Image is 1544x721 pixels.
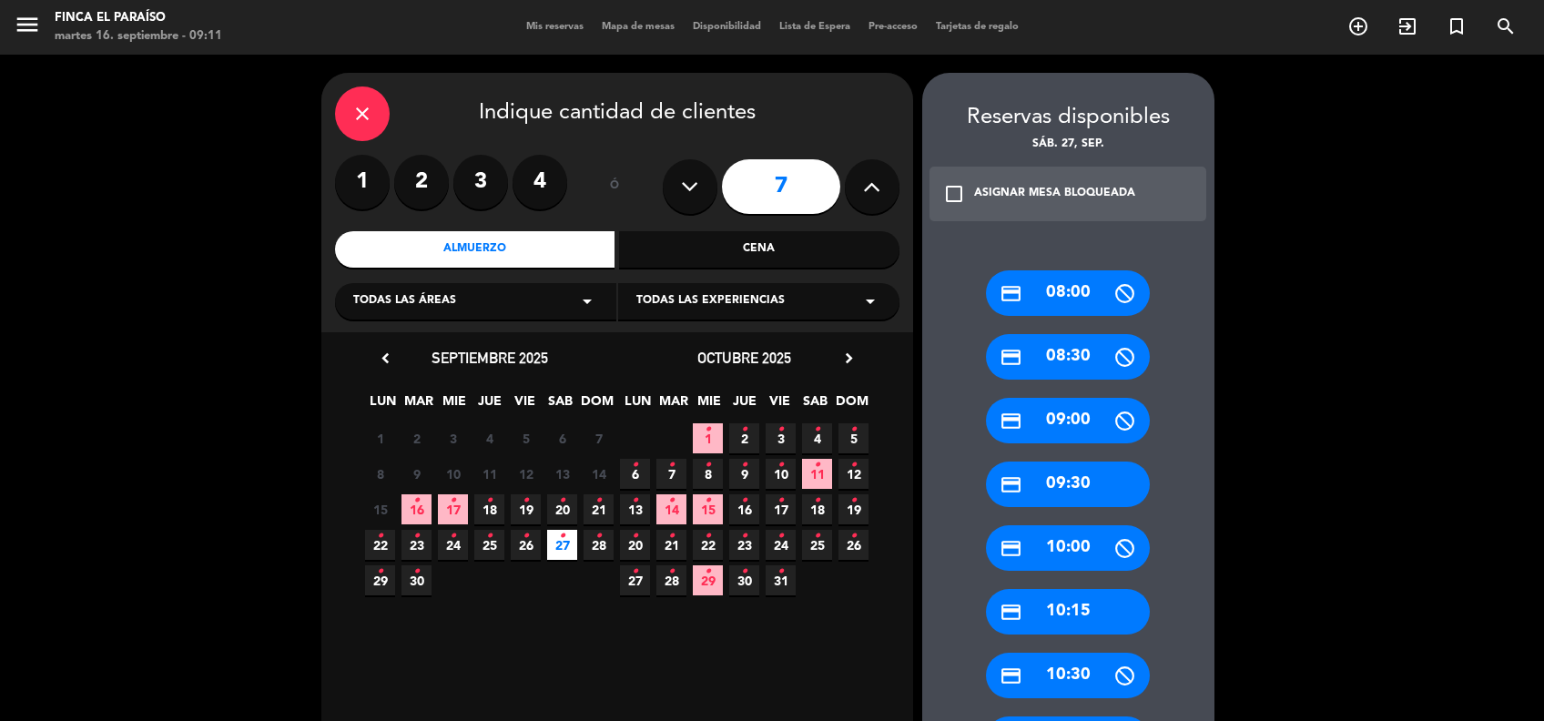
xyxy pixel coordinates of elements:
[705,451,711,480] i: •
[777,415,784,444] i: •
[850,522,857,551] i: •
[729,565,759,595] span: 30
[986,270,1150,316] div: 08:00
[741,522,747,551] i: •
[365,423,395,453] span: 1
[850,486,857,515] i: •
[814,486,820,515] i: •
[547,459,577,489] span: 13
[55,27,222,46] div: martes 16. septiembre - 09:11
[474,391,504,421] span: JUE
[545,391,575,421] span: SAB
[693,494,723,524] span: 15
[636,292,785,310] span: Todas las experiencias
[838,423,868,453] span: 5
[585,155,645,218] div: ó
[802,459,832,489] span: 11
[438,494,468,524] span: 17
[620,459,650,489] span: 6
[986,525,1150,571] div: 10:00
[368,391,398,421] span: LUN
[474,494,504,524] span: 18
[365,565,395,595] span: 29
[576,290,598,312] i: arrow_drop_down
[1347,15,1369,37] i: add_circle_outline
[14,11,41,38] i: menu
[559,522,565,551] i: •
[403,391,433,421] span: MAR
[850,451,857,480] i: •
[619,231,899,268] div: Cena
[55,9,222,27] div: Finca El Paraíso
[705,415,711,444] i: •
[1000,410,1022,432] i: credit_card
[365,459,395,489] span: 8
[595,486,602,515] i: •
[620,565,650,595] span: 27
[729,459,759,489] span: 9
[836,391,866,421] span: DOM
[511,530,541,560] span: 26
[668,557,675,586] i: •
[729,530,759,560] span: 23
[777,522,784,551] i: •
[1000,346,1022,369] i: credit_card
[741,451,747,480] i: •
[656,565,686,595] span: 28
[486,486,493,515] i: •
[584,459,614,489] span: 14
[377,557,383,586] i: •
[668,451,675,480] i: •
[517,22,593,32] span: Mis reservas
[413,486,420,515] i: •
[777,486,784,515] i: •
[656,494,686,524] span: 14
[632,486,638,515] i: •
[850,415,857,444] i: •
[974,185,1135,203] div: ASIGNAR MESA BLOQUEADA
[474,530,504,560] span: 25
[766,565,796,595] span: 31
[523,486,529,515] i: •
[770,22,859,32] span: Lista de Espera
[668,486,675,515] i: •
[401,494,432,524] span: 16
[438,423,468,453] span: 3
[351,103,373,125] i: close
[1446,15,1468,37] i: turned_in_not
[413,522,420,551] i: •
[814,451,820,480] i: •
[376,349,395,368] i: chevron_left
[802,530,832,560] span: 25
[766,530,796,560] span: 24
[729,391,759,421] span: JUE
[413,557,420,586] i: •
[986,398,1150,443] div: 09:00
[777,451,784,480] i: •
[859,22,927,32] span: Pre-acceso
[1000,282,1022,305] i: credit_card
[401,565,432,595] span: 30
[802,494,832,524] span: 18
[620,530,650,560] span: 20
[1397,15,1418,37] i: exit_to_app
[632,522,638,551] i: •
[335,231,615,268] div: Almuerzo
[547,423,577,453] span: 6
[705,486,711,515] i: •
[800,391,830,421] span: SAB
[729,494,759,524] span: 16
[765,391,795,421] span: VIE
[511,494,541,524] span: 19
[684,22,770,32] span: Disponibilidad
[741,557,747,586] i: •
[1000,665,1022,687] i: credit_card
[694,391,724,421] span: MIE
[335,86,899,141] div: Indique cantidad de clientes
[439,391,469,421] span: MIE
[777,557,784,586] i: •
[511,423,541,453] span: 5
[632,451,638,480] i: •
[697,349,791,367] span: octubre 2025
[513,155,567,209] label: 4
